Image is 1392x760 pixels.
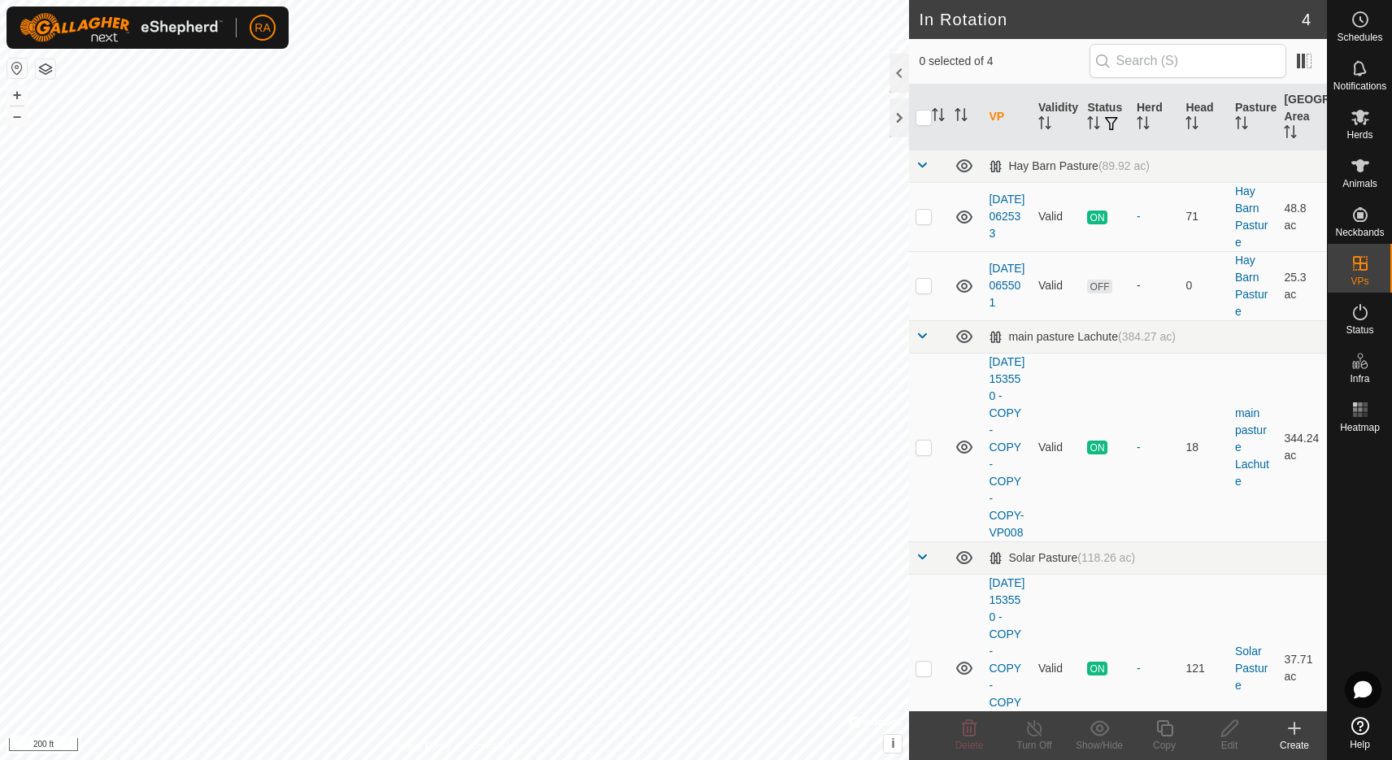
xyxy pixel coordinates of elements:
[1346,130,1372,140] span: Herds
[1284,128,1297,141] p-sorticon: Activate to sort
[36,59,55,79] button: Map Layers
[1032,353,1081,541] td: Valid
[1346,325,1373,335] span: Status
[1077,551,1135,564] span: (118.26 ac)
[1277,251,1327,320] td: 25.3 ac
[884,735,902,753] button: i
[919,53,1089,70] span: 0 selected of 4
[1235,119,1248,132] p-sorticon: Activate to sort
[390,739,451,753] a: Privacy Policy
[989,576,1024,760] a: [DATE] 153550 - COPY - COPY - COPY - COPY-VP004
[989,551,1135,565] div: Solar Pasture
[7,106,27,126] button: –
[1137,660,1173,677] div: -
[1235,185,1268,249] a: Hay Barn Pasture
[1350,374,1369,384] span: Infra
[891,736,894,750] span: i
[254,20,270,37] span: RA
[1340,423,1380,432] span: Heatmap
[1229,85,1278,150] th: Pasture
[1032,85,1081,150] th: Validity
[1137,277,1173,294] div: -
[989,159,1150,173] div: Hay Barn Pasture
[471,739,519,753] a: Contact Us
[1032,182,1081,251] td: Valid
[1179,85,1229,150] th: Head
[1197,738,1262,753] div: Edit
[989,355,1024,539] a: [DATE] 153550 - COPY - COPY - COPY - COPY-VP008
[919,10,1301,29] h2: In Rotation
[1137,208,1173,225] div: -
[1351,276,1368,286] span: VPs
[1179,251,1229,320] td: 0
[955,111,968,124] p-sorticon: Activate to sort
[1235,254,1268,318] a: Hay Barn Pasture
[1350,740,1370,749] span: Help
[1179,182,1229,251] td: 71
[1130,85,1180,150] th: Herd
[1185,119,1198,132] p-sorticon: Activate to sort
[1098,159,1150,172] span: (89.92 ac)
[20,13,223,42] img: Gallagher Logo
[1137,119,1150,132] p-sorticon: Activate to sort
[1087,280,1111,293] span: OFF
[1087,211,1107,224] span: ON
[1087,119,1100,132] p-sorticon: Activate to sort
[989,330,1175,344] div: main pasture Lachute
[1333,81,1386,91] span: Notifications
[1335,228,1384,237] span: Neckbands
[1235,406,1269,488] a: main pasture Lachute
[1002,738,1067,753] div: Turn Off
[1337,33,1382,42] span: Schedules
[1262,738,1327,753] div: Create
[1235,645,1268,692] a: Solar Pasture
[1081,85,1130,150] th: Status
[1137,439,1173,456] div: -
[1067,738,1132,753] div: Show/Hide
[1032,251,1081,320] td: Valid
[1328,710,1392,756] a: Help
[1277,353,1327,541] td: 344.24 ac
[7,59,27,78] button: Reset Map
[1038,119,1051,132] p-sorticon: Activate to sort
[955,740,984,751] span: Delete
[1132,738,1197,753] div: Copy
[1302,7,1311,32] span: 4
[1277,85,1327,150] th: [GEOGRAPHIC_DATA] Area
[1342,179,1377,189] span: Animals
[989,193,1024,240] a: [DATE] 062533
[1090,44,1286,78] input: Search (S)
[932,111,945,124] p-sorticon: Activate to sort
[7,85,27,105] button: +
[1118,330,1176,343] span: (384.27 ac)
[1087,441,1107,454] span: ON
[1277,182,1327,251] td: 48.8 ac
[989,262,1024,309] a: [DATE] 065501
[982,85,1032,150] th: VP
[1179,353,1229,541] td: 18
[1087,662,1107,675] span: ON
